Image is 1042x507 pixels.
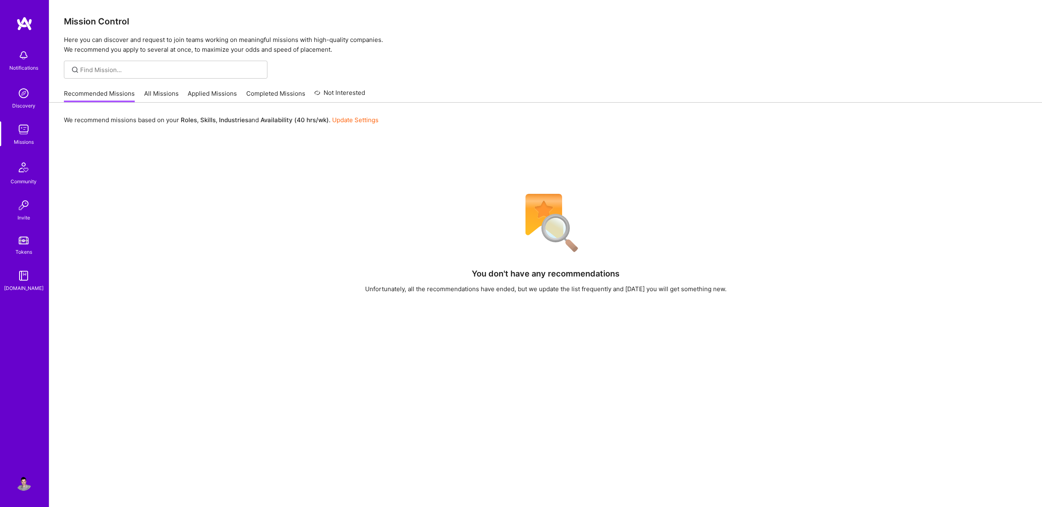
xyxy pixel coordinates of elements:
[511,189,580,258] img: No Results
[144,89,179,103] a: All Missions
[15,268,32,284] img: guide book
[12,101,35,110] div: Discovery
[64,89,135,103] a: Recommended Missions
[332,116,379,124] a: Update Settings
[15,248,32,256] div: Tokens
[260,116,329,124] b: Availability (40 hrs/wk)
[472,269,620,279] h4: You don't have any recommendations
[16,16,33,31] img: logo
[181,116,197,124] b: Roles
[14,138,34,146] div: Missions
[19,237,28,244] img: tokens
[13,474,34,491] a: User Avatar
[80,66,261,74] input: Find Mission...
[246,89,305,103] a: Completed Missions
[14,158,33,177] img: Community
[15,474,32,491] img: User Avatar
[15,85,32,101] img: discovery
[219,116,248,124] b: Industries
[15,47,32,64] img: bell
[9,64,38,72] div: Notifications
[15,121,32,138] img: teamwork
[365,285,727,293] div: Unfortunately, all the recommendations have ended, but we update the list frequently and [DATE] y...
[11,177,37,186] div: Community
[64,35,1027,55] p: Here you can discover and request to join teams working on meaningful missions with high-quality ...
[64,116,379,124] p: We recommend missions based on your , , and .
[200,116,216,124] b: Skills
[70,65,80,75] i: icon SearchGrey
[314,88,365,103] a: Not Interested
[188,89,237,103] a: Applied Missions
[4,284,44,292] div: [DOMAIN_NAME]
[15,197,32,213] img: Invite
[64,16,1027,26] h3: Mission Control
[18,213,30,222] div: Invite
